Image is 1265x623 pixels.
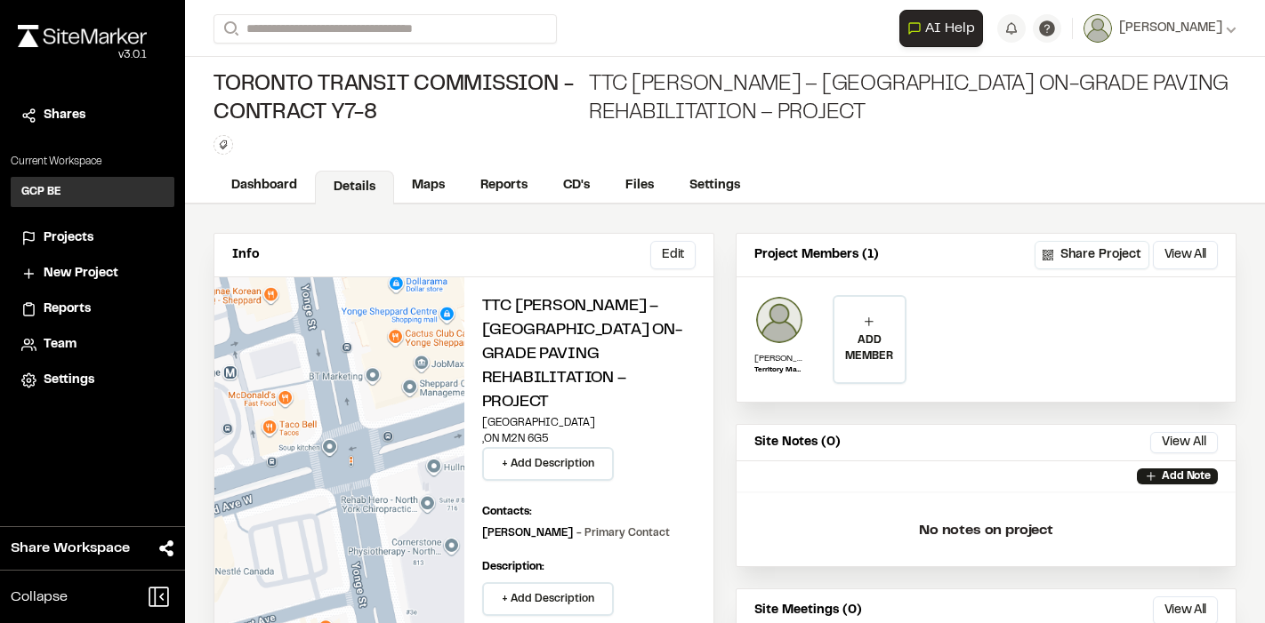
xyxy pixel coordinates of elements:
button: Edit Tags [214,135,233,155]
a: Projects [21,228,164,248]
span: Collapse [11,587,68,608]
a: Details [315,171,394,204]
span: Reports [44,300,91,319]
div: TTC [PERSON_NAME] – [GEOGRAPHIC_DATA] On-Grade Paving Rehabilitation – Project [214,71,1237,128]
p: Info [232,245,259,265]
a: Settings [672,169,758,203]
p: [GEOGRAPHIC_DATA] [482,415,697,431]
img: User [1084,14,1112,43]
p: Site Meetings (0) [754,601,862,620]
div: Oh geez...please don't... [18,47,147,63]
p: , ON M2N 6G5 [482,431,697,447]
span: AI Help [925,18,975,39]
p: Current Workspace [11,154,174,170]
span: Shares [44,106,85,125]
h2: TTC [PERSON_NAME] – [GEOGRAPHIC_DATA] On-Grade Paving Rehabilitation – Project [482,295,697,415]
button: Search [214,14,246,44]
p: [PERSON_NAME] [482,525,670,541]
span: Team [44,335,77,355]
p: ADD MEMBER [834,332,906,364]
button: Open AI Assistant [899,10,983,47]
button: [PERSON_NAME] [1084,14,1237,43]
p: Description: [482,559,697,575]
span: - Primary Contact [576,529,670,538]
p: Add Note [1162,468,1211,484]
p: [PERSON_NAME] [754,352,804,365]
span: New Project [44,264,118,284]
a: CD's [545,169,608,203]
button: + Add Description [482,582,614,616]
a: Maps [394,169,463,203]
a: Settings [21,371,164,390]
span: Toronto Transit Commission - Contract Y7-8 [214,71,585,128]
a: Dashboard [214,169,315,203]
button: Share Project [1035,241,1149,269]
p: Site Notes (0) [754,433,841,452]
a: New Project [21,264,164,284]
img: Doug Ryan [754,295,804,345]
span: Settings [44,371,94,390]
a: Shares [21,106,164,125]
span: Projects [44,228,93,248]
p: Project Members (1) [754,245,879,265]
a: Team [21,335,164,355]
div: Open AI Assistant [899,10,990,47]
img: rebrand.png [18,25,147,47]
span: Share Workspace [11,538,130,559]
a: Reports [463,169,545,203]
p: No notes on project [751,502,1221,559]
h3: GCP BE [21,184,61,200]
button: View All [1153,241,1218,269]
button: Edit [650,241,696,269]
button: + Add Description [482,447,614,481]
span: [PERSON_NAME] [1119,19,1222,38]
a: Reports [21,300,164,319]
button: View All [1150,432,1218,453]
p: Territory Manager [754,365,804,376]
a: Files [608,169,672,203]
p: Contacts: [482,504,532,520]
